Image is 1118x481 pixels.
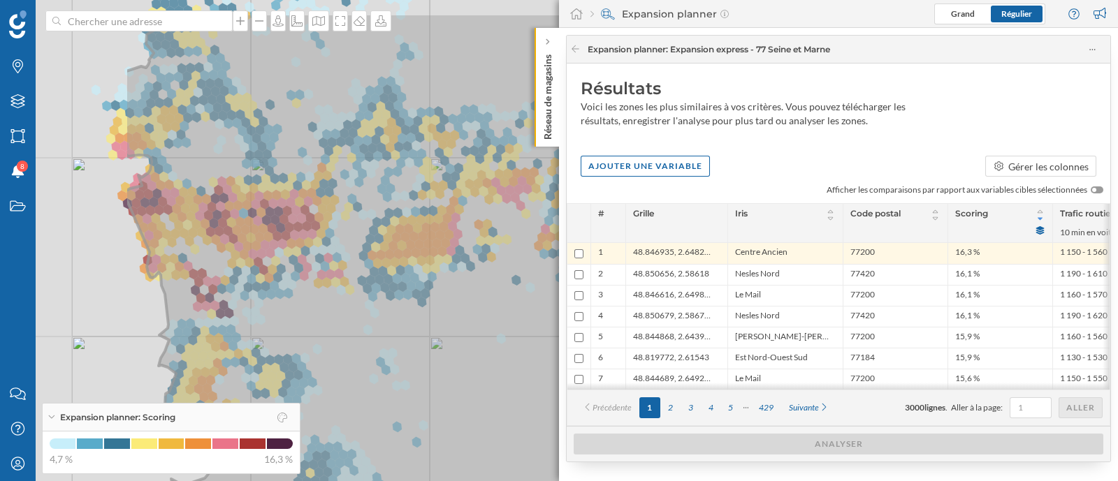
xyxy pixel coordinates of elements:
span: Grille [633,207,654,220]
span: [PERSON_NAME]-[PERSON_NAME] [735,331,829,344]
span: Nesles Nord [735,268,780,281]
span: Centre Ancien [735,246,787,260]
span: Iris [735,207,748,223]
span: 48.844868, 2.643978 [633,331,713,344]
span: 48.846935, 2.648247 [633,246,713,260]
img: Logo Geoblink [9,10,27,38]
span: 15,9 % [955,352,980,365]
span: 16,3 % [264,452,293,466]
div: Résultats [581,77,1096,100]
span: 16,1 % [955,310,980,323]
span: Régulier [1001,8,1032,19]
span: Nesles Nord [735,310,780,323]
span: Le Mail [735,289,761,302]
span: 1 160 - 1 570 [1060,289,1108,302]
span: Code postal [850,207,901,223]
span: Scoring [955,207,988,223]
span: 48.846616, 2.649855 [633,289,713,302]
span: 8 [20,159,24,173]
input: 1 [1014,401,1047,415]
span: 1 190 - 1 620 [1060,310,1108,323]
span: 1 160 - 1 560 [1060,331,1108,344]
span: 5 [598,331,603,344]
span: # [598,207,604,220]
span: 2 [598,268,603,281]
span: 48.850679, 2.586796 [633,310,713,323]
span: 1 130 - 1 530 [1060,352,1108,365]
span: 16,1 % [955,268,980,281]
span: Grand [951,8,975,19]
span: 16,1 % [955,289,980,302]
span: 6 [598,352,603,365]
span: Est Nord-Ouest Sud [735,352,808,365]
span: Expansion planner [588,43,830,56]
span: 77420 [850,310,875,323]
span: 77184 [850,352,875,365]
span: 16,3 % [955,246,980,260]
span: Aller à la page: [951,401,1003,414]
div: Gérer les colonnes [1008,159,1089,174]
span: 7 [598,373,603,386]
span: 77200 [850,331,875,344]
p: Réseau de magasins [541,49,555,140]
div: Expansion planner [590,7,729,21]
span: 1 150 - 1 560 [1060,246,1108,260]
span: 1 190 - 1 610 [1060,268,1108,281]
span: 77200 [850,289,875,302]
div: Voici les zones les plus similaires à vos critères. Vous pouvez télécharger les résultats, enregi... [581,100,944,128]
span: Assistance [22,10,90,22]
span: 1 [598,246,603,260]
span: lignes [924,402,945,413]
span: Afficher les comparaisons par rapport aux variables cibles sélectionnées [827,184,1087,196]
span: 1 150 - 1 550 [1060,373,1108,386]
span: 48.850656, 2.58618 [633,268,709,281]
span: 15,9 % [955,331,980,344]
span: 77200 [850,246,875,260]
span: 3000 [905,402,924,413]
span: 3 [598,289,603,302]
span: 48.819772, 2.61543 [633,352,709,365]
span: 4 [598,310,603,323]
span: Expansion planner: Scoring [60,411,175,424]
span: 77420 [850,268,875,281]
span: : Expansion express - 77 Seine et Marne [666,44,830,54]
img: search-areas.svg [601,7,615,21]
span: 4,7 % [50,452,73,466]
span: . [945,402,948,413]
span: 15,6 % [955,373,980,386]
span: 77200 [850,373,875,386]
span: Le Mail [735,373,761,386]
span: 48.844689, 2.649279 [633,373,713,386]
